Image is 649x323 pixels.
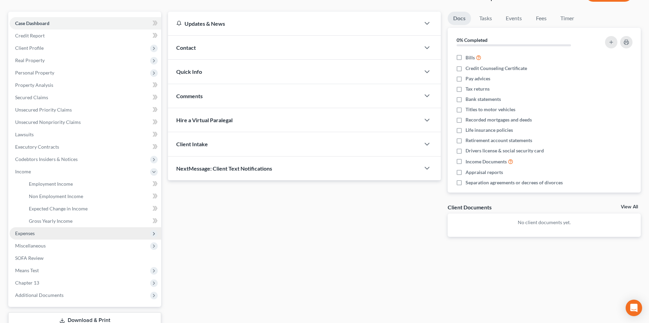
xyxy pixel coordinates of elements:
[10,17,161,30] a: Case Dashboard
[555,12,580,25] a: Timer
[15,156,78,162] span: Codebtors Insiders & Notices
[29,181,73,187] span: Employment Income
[29,206,88,211] span: Expected Change in Income
[466,169,503,176] span: Appraisal reports
[15,267,39,273] span: Means Test
[466,147,544,154] span: Drivers license & social security card
[15,280,39,286] span: Chapter 13
[10,141,161,153] a: Executory Contracts
[530,12,552,25] a: Fees
[466,75,490,82] span: Pay advices
[448,204,492,211] div: Client Documents
[457,37,488,43] strong: 0% Completed
[15,255,44,261] span: SOFA Review
[453,219,635,226] p: No client documents yet.
[10,116,161,128] a: Unsecured Nonpriority Claims
[15,33,45,38] span: Credit Report
[10,104,161,116] a: Unsecured Priority Claims
[466,127,513,134] span: Life insurance policies
[29,193,83,199] span: Non Employment Income
[23,203,161,215] a: Expected Change in Income
[626,300,642,316] div: Open Intercom Messenger
[15,57,45,63] span: Real Property
[10,252,161,264] a: SOFA Review
[176,68,202,75] span: Quick Info
[466,85,490,92] span: Tax returns
[15,243,46,249] span: Miscellaneous
[29,218,72,224] span: Gross Yearly Income
[466,158,507,165] span: Income Documents
[466,179,563,186] span: Separation agreements or decrees of divorces
[15,119,81,125] span: Unsecured Nonpriority Claims
[15,20,49,26] span: Case Dashboard
[15,169,31,174] span: Income
[23,178,161,190] a: Employment Income
[448,12,471,25] a: Docs
[15,94,48,100] span: Secured Claims
[466,96,501,103] span: Bank statements
[176,93,203,99] span: Comments
[15,144,59,150] span: Executory Contracts
[176,20,412,27] div: Updates & News
[10,91,161,104] a: Secured Claims
[176,117,233,123] span: Hire a Virtual Paralegal
[466,106,515,113] span: Titles to motor vehicles
[23,190,161,203] a: Non Employment Income
[176,165,272,172] span: NextMessage: Client Text Notifications
[15,70,54,76] span: Personal Property
[23,215,161,227] a: Gross Yearly Income
[10,30,161,42] a: Credit Report
[176,44,196,51] span: Contact
[466,137,532,144] span: Retirement account statements
[15,131,34,137] span: Lawsuits
[466,116,532,123] span: Recorded mortgages and deeds
[10,79,161,91] a: Property Analysis
[15,107,72,113] span: Unsecured Priority Claims
[621,205,638,209] a: View All
[15,82,53,88] span: Property Analysis
[500,12,527,25] a: Events
[10,128,161,141] a: Lawsuits
[15,45,44,51] span: Client Profile
[176,141,208,147] span: Client Intake
[474,12,497,25] a: Tasks
[466,65,527,72] span: Credit Counseling Certificate
[15,292,64,298] span: Additional Documents
[15,230,35,236] span: Expenses
[466,54,475,61] span: Bills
